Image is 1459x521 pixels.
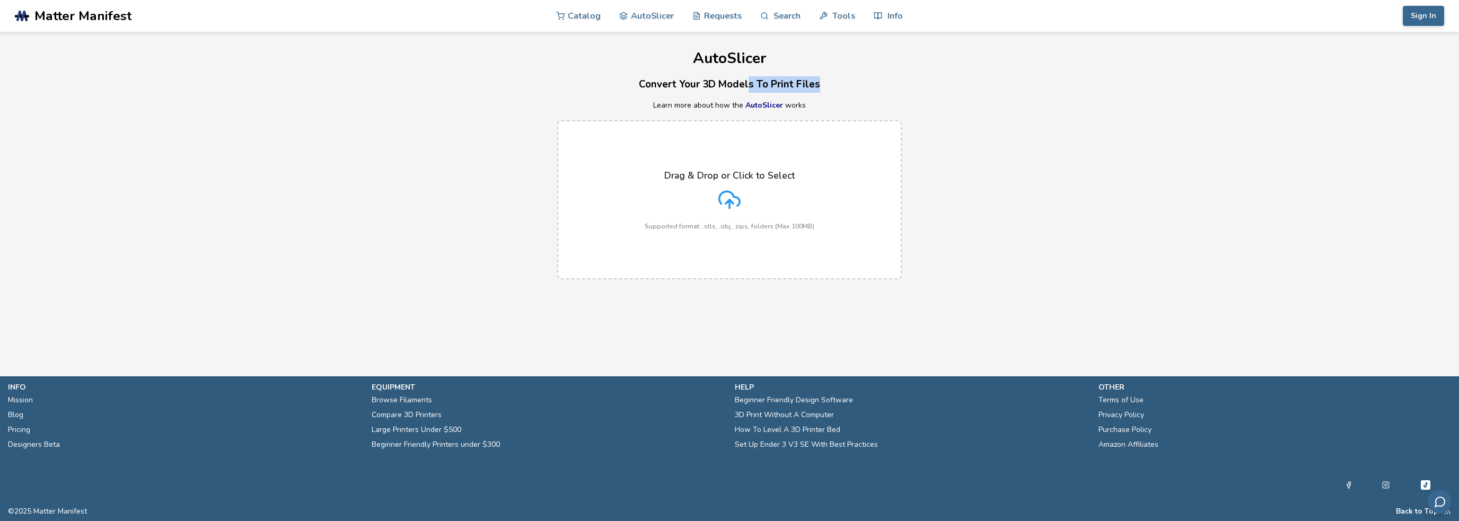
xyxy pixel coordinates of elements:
a: Beginner Friendly Design Software [735,393,853,408]
a: 3D Print Without A Computer [735,408,834,422]
button: Sign In [1403,6,1444,26]
span: © 2025 Matter Manifest [8,507,87,516]
a: Privacy Policy [1098,408,1144,422]
p: help [735,382,1088,393]
a: Facebook [1345,479,1352,491]
button: Send feedback via email [1428,490,1452,514]
a: Large Printers Under $500 [372,422,461,437]
a: Tiktok [1419,479,1432,491]
a: Purchase Policy [1098,422,1152,437]
a: Instagram [1382,479,1390,491]
a: Compare 3D Printers [372,408,442,422]
p: info [8,382,361,393]
a: Browse Filaments [372,393,432,408]
a: Mission [8,393,33,408]
a: Pricing [8,422,30,437]
a: Beginner Friendly Printers under $300 [372,437,500,452]
span: Matter Manifest [34,8,131,23]
p: other [1098,382,1452,393]
a: Designers Beta [8,437,60,452]
a: Blog [8,408,23,422]
a: Amazon Affiliates [1098,437,1158,452]
a: RSS Feed [1444,507,1451,516]
p: Drag & Drop or Click to Select [664,170,795,181]
a: AutoSlicer [745,100,783,110]
a: How To Level A 3D Printer Bed [735,422,840,437]
p: equipment [372,382,725,393]
button: Back to Top [1396,507,1438,516]
p: Supported format: .stls, .obj, .zips, folders (Max 100MB) [645,223,814,230]
a: Set Up Ender 3 V3 SE With Best Practices [735,437,878,452]
a: Terms of Use [1098,393,1144,408]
